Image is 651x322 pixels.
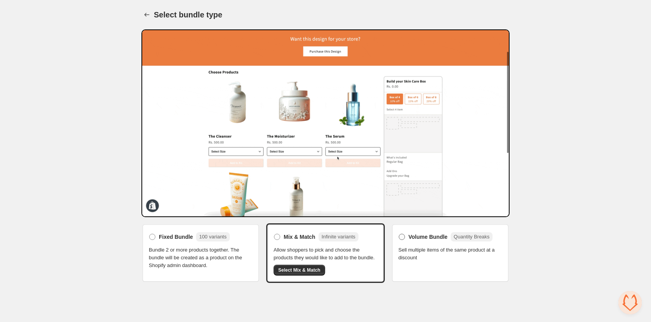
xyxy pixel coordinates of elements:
span: Fixed Bundle [159,233,193,241]
a: Open chat [618,291,642,314]
span: Allow shoppers to pick and choose the products they would like to add to the bundle. [274,246,377,262]
span: Select Mix & Match [278,267,320,273]
span: Volume Bundle [408,233,448,241]
span: Mix & Match [284,233,315,241]
span: 100 variants [199,234,227,240]
span: Quantity Breaks [454,234,490,240]
img: Bundle Preview [141,29,510,217]
span: Bundle 2 or more products together. The bundle will be created as a product on the Shopify admin ... [149,246,253,269]
span: Sell multiple items of the same product at a discount [398,246,502,262]
h1: Select bundle type [154,10,222,19]
span: Infinite variants [322,234,355,240]
button: Back [141,9,152,20]
button: Select Mix & Match [274,265,325,276]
